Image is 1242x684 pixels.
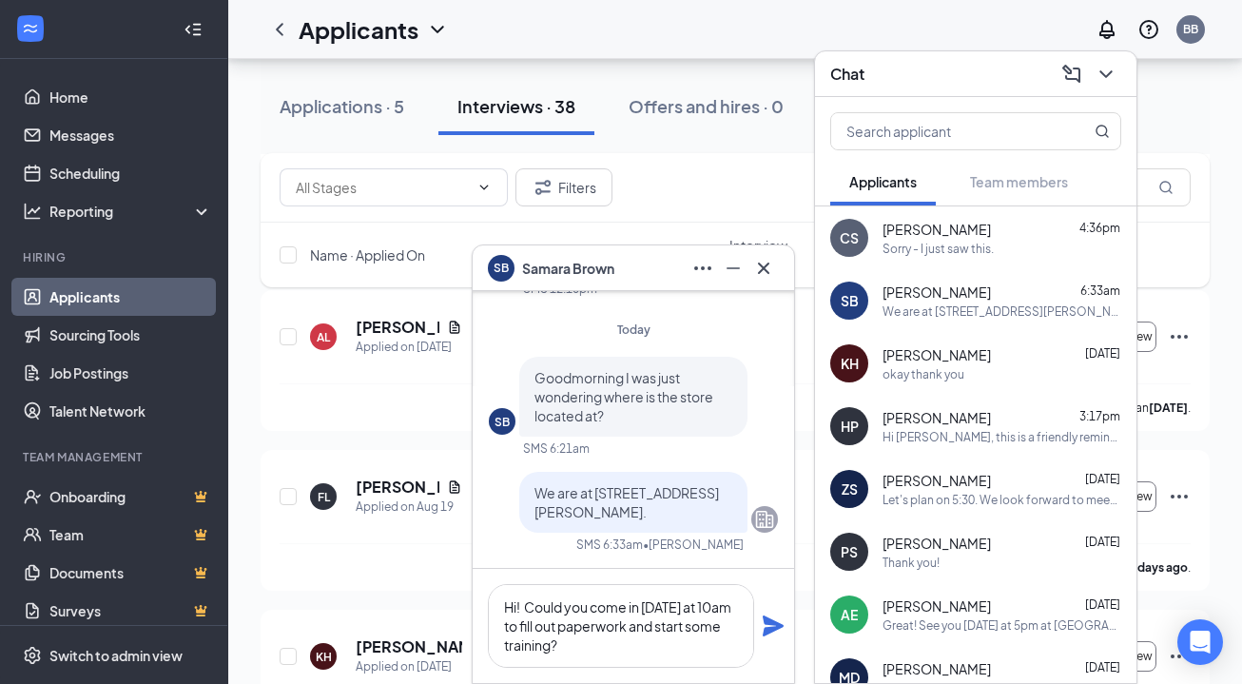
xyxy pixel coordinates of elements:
[49,316,212,354] a: Sourcing Tools
[1158,180,1174,195] svg: MagnifyingGlass
[356,338,462,357] div: Applied on [DATE]
[753,508,776,531] svg: Company
[1177,619,1223,665] div: Open Intercom Messenger
[883,283,991,302] span: [PERSON_NAME]
[883,534,991,553] span: [PERSON_NAME]
[883,659,991,678] span: [PERSON_NAME]
[718,253,748,283] button: Minimize
[534,484,719,520] span: We are at [STREET_ADDRESS][PERSON_NAME].
[883,596,991,616] span: [PERSON_NAME]
[49,202,213,221] div: Reporting
[49,646,183,665] div: Switch to admin view
[299,13,418,46] h1: Applicants
[1060,63,1083,86] svg: ComposeMessage
[883,345,991,364] span: [PERSON_NAME]
[849,173,917,190] span: Applicants
[49,78,212,116] a: Home
[841,542,858,561] div: PS
[1168,645,1191,668] svg: Ellipses
[49,554,212,592] a: DocumentsCrown
[523,440,590,457] div: SMS 6:21am
[426,18,449,41] svg: ChevronDown
[831,113,1057,149] input: Search applicant
[49,478,212,516] a: OnboardingCrown
[722,257,745,280] svg: Minimize
[49,592,212,630] a: SurveysCrown
[356,636,462,657] h5: [PERSON_NAME]
[691,257,714,280] svg: Ellipses
[1168,485,1191,508] svg: Ellipses
[970,173,1068,190] span: Team members
[883,366,964,382] div: okay thank you
[883,303,1121,320] div: We are at [STREET_ADDRESS][PERSON_NAME].
[617,322,650,337] span: Today
[268,18,291,41] svg: ChevronLeft
[1137,18,1160,41] svg: QuestionInfo
[1079,221,1120,235] span: 4:36pm
[576,537,643,553] div: SMS 6:33am
[883,471,991,490] span: [PERSON_NAME]
[883,617,1121,634] div: Great! See you [DATE] at 5pm at [GEOGRAPHIC_DATA] [STREET_ADDRESS][PERSON_NAME].
[883,555,940,571] div: Thank you!
[23,202,42,221] svg: Analysis
[883,492,1121,508] div: Let's plan on 5:30. We look forward to meeting you [DATE] at 5:30pm.
[1085,346,1120,361] span: [DATE]
[1149,401,1188,415] b: [DATE]
[688,253,718,283] button: Ellipses
[1079,409,1120,423] span: 3:17pm
[762,615,785,637] svg: Plane
[752,257,775,280] svg: Cross
[23,646,42,665] svg: Settings
[1091,59,1121,89] button: ChevronDown
[23,249,208,265] div: Hiring
[1085,535,1120,549] span: [DATE]
[1183,21,1198,37] div: BB
[841,417,859,436] div: HP
[1085,660,1120,674] span: [DATE]
[296,177,469,198] input: All Stages
[522,258,614,279] span: Samara Brown
[310,245,425,264] span: Name · Applied On
[1080,283,1120,298] span: 6:33am
[883,408,991,427] span: [PERSON_NAME]
[883,429,1121,445] div: Hi [PERSON_NAME], this is a friendly reminder. To move forward with your application for Cashier ...
[1085,472,1120,486] span: [DATE]
[49,516,212,554] a: TeamCrown
[184,20,203,39] svg: Collapse
[23,449,208,465] div: Team Management
[883,220,991,239] span: [PERSON_NAME]
[280,94,404,118] div: Applications · 5
[840,228,859,247] div: CS
[629,94,784,118] div: Offers and hires · 0
[356,317,439,338] h5: [PERSON_NAME]
[495,414,510,430] div: SB
[1057,59,1087,89] button: ComposeMessage
[356,498,462,517] div: Applied on Aug 19
[1085,597,1120,612] span: [DATE]
[1095,124,1110,139] svg: MagnifyingGlass
[1095,63,1117,86] svg: ChevronDown
[729,236,825,274] span: Interview Schedule
[488,584,754,668] textarea: Hi! Could you come in [DATE] at 10am to fill out paperwork and start some training?
[447,479,462,495] svg: Document
[356,657,462,676] div: Applied on [DATE]
[1096,18,1118,41] svg: Notifications
[830,64,864,85] h3: Chat
[476,180,492,195] svg: ChevronDown
[883,241,994,257] div: Sorry - I just saw this.
[49,278,212,316] a: Applicants
[49,154,212,192] a: Scheduling
[457,94,575,118] div: Interviews · 38
[447,320,462,335] svg: Document
[841,605,858,624] div: AE
[842,479,858,498] div: ZS
[21,19,40,38] svg: WorkstreamLogo
[515,168,612,206] button: Filter Filters
[49,116,212,154] a: Messages
[318,489,330,505] div: FL
[1129,560,1188,575] b: 7 days ago
[1168,325,1191,348] svg: Ellipses
[49,392,212,430] a: Talent Network
[316,649,332,665] div: KH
